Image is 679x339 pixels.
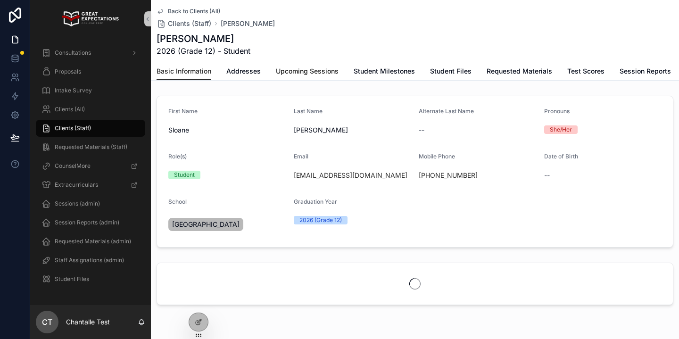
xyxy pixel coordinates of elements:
[36,252,145,269] a: Staff Assignations (admin)
[354,66,415,76] span: Student Milestones
[30,38,151,300] div: scrollable content
[55,256,124,264] span: Staff Assignations (admin)
[36,63,145,80] a: Proposals
[157,32,250,45] h1: [PERSON_NAME]
[487,66,552,76] span: Requested Materials
[620,66,671,76] span: Session Reports
[55,200,100,207] span: Sessions (admin)
[55,219,119,226] span: Session Reports (admin)
[276,66,339,76] span: Upcoming Sessions
[226,63,261,82] a: Addresses
[419,107,474,115] span: Alternate Last Name
[294,198,337,205] span: Graduation Year
[36,120,145,137] a: Clients (Staff)
[294,107,323,115] span: Last Name
[55,49,91,57] span: Consultations
[36,176,145,193] a: Extracurriculars
[168,198,187,205] span: School
[157,66,211,76] span: Basic Information
[276,63,339,82] a: Upcoming Sessions
[567,63,604,82] a: Test Scores
[174,171,195,179] div: Student
[42,316,52,328] span: CT
[354,63,415,82] a: Student Milestones
[544,153,578,160] span: Date of Birth
[66,317,110,327] p: Chantalle Test
[36,139,145,156] a: Requested Materials (Staff)
[419,125,424,135] span: --
[55,87,92,94] span: Intake Survey
[157,19,211,28] a: Clients (Staff)
[157,8,220,15] a: Back to Clients (All)
[294,125,412,135] span: [PERSON_NAME]
[419,153,455,160] span: Mobile Phone
[55,143,127,151] span: Requested Materials (Staff)
[55,275,89,283] span: Student Files
[550,125,572,134] div: She/Her
[299,216,342,224] div: 2026 (Grade 12)
[226,66,261,76] span: Addresses
[55,162,91,170] span: CounselMore
[36,233,145,250] a: Requested Materials (admin)
[55,181,98,189] span: Extracurriculars
[168,8,220,15] span: Back to Clients (All)
[36,195,145,212] a: Sessions (admin)
[36,271,145,288] a: Student Files
[294,153,308,160] span: Email
[294,171,407,180] a: [EMAIL_ADDRESS][DOMAIN_NAME]
[157,63,211,81] a: Basic Information
[168,107,198,115] span: First Name
[419,171,478,180] a: [PHONE_NUMBER]
[168,125,286,135] span: Sloane
[55,238,131,245] span: Requested Materials (admin)
[430,66,472,76] span: Student Files
[168,19,211,28] span: Clients (Staff)
[168,153,187,160] span: Role(s)
[544,171,550,180] span: --
[430,63,472,82] a: Student Files
[620,63,671,82] a: Session Reports
[221,19,275,28] a: [PERSON_NAME]
[36,101,145,118] a: Clients (All)
[55,68,81,75] span: Proposals
[567,66,604,76] span: Test Scores
[36,157,145,174] a: CounselMore
[36,214,145,231] a: Session Reports (admin)
[544,107,570,115] span: Pronouns
[487,63,552,82] a: Requested Materials
[62,11,118,26] img: App logo
[55,106,85,113] span: Clients (All)
[36,44,145,61] a: Consultations
[36,82,145,99] a: Intake Survey
[172,220,240,229] span: [GEOGRAPHIC_DATA]
[157,45,250,57] span: 2026 (Grade 12) - Student
[55,124,91,132] span: Clients (Staff)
